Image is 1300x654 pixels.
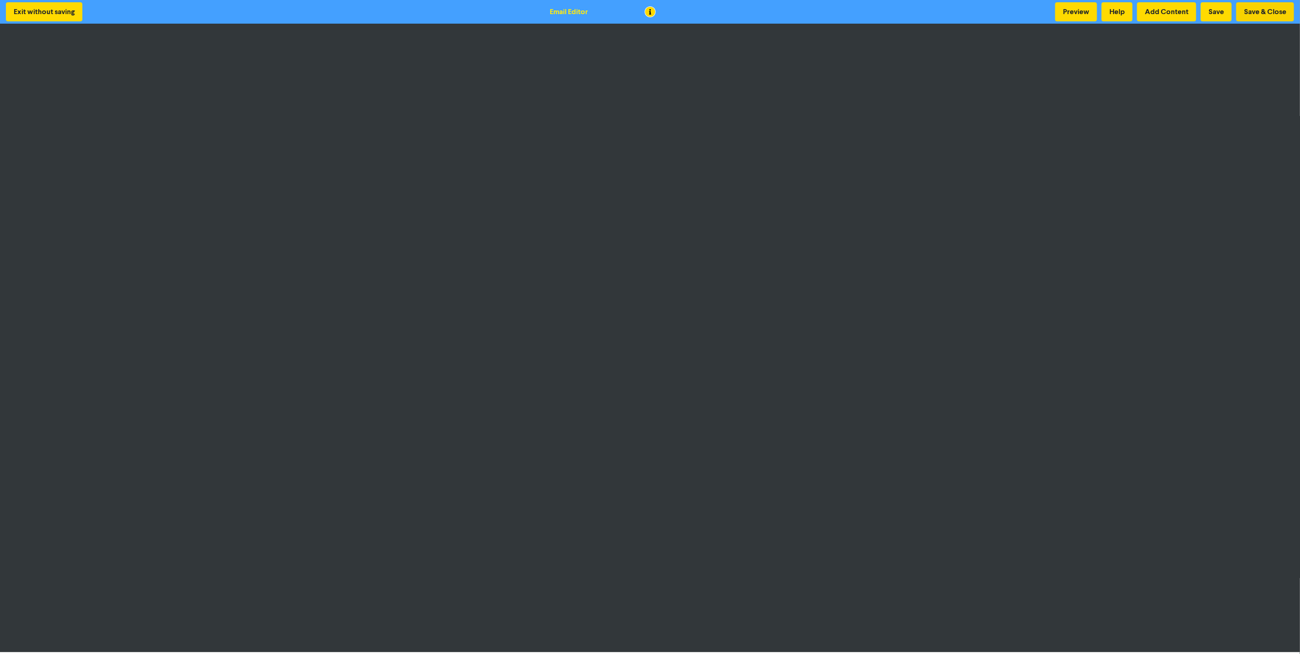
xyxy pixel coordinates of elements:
button: Save [1201,2,1232,21]
button: Preview [1055,2,1097,21]
button: Exit without saving [6,2,82,21]
div: Email Editor [550,6,588,17]
button: Add Content [1137,2,1196,21]
button: Save & Close [1236,2,1294,21]
button: Help [1102,2,1133,21]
